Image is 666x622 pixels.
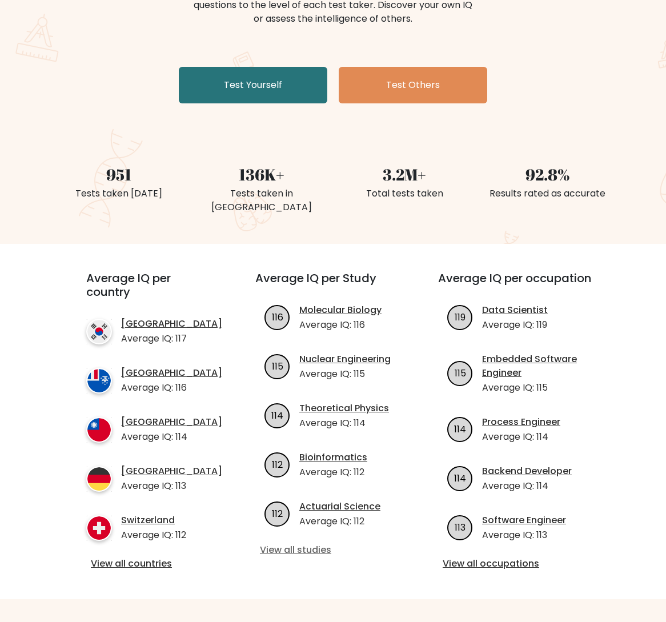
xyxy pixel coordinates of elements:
p: Average IQ: 114 [482,430,560,444]
div: 951 [54,163,183,187]
a: Backend Developer [482,464,572,478]
img: country [86,515,112,541]
div: 92.8% [483,163,612,187]
text: 115 [454,366,466,379]
img: country [86,368,112,394]
a: Software Engineer [482,513,566,527]
p: Average IQ: 114 [121,430,222,444]
p: Average IQ: 113 [482,528,566,542]
img: country [86,466,112,492]
div: Total tests taken [340,187,469,200]
text: 113 [455,520,466,533]
p: Average IQ: 112 [299,515,380,528]
div: Tests taken in [GEOGRAPHIC_DATA] [197,187,326,214]
a: Test Yourself [179,67,327,103]
text: 114 [454,471,466,484]
a: Molecular Biology [299,303,382,317]
p: Average IQ: 114 [299,416,389,430]
p: Average IQ: 117 [121,332,222,346]
p: Average IQ: 119 [482,318,548,332]
a: Theoretical Physics [299,402,389,415]
a: Actuarial Science [299,500,380,513]
text: 114 [271,408,283,422]
text: 116 [271,310,283,323]
a: Bioinformatics [299,451,367,464]
a: [GEOGRAPHIC_DATA] [121,366,222,380]
p: Average IQ: 116 [121,381,222,395]
a: Process Engineer [482,415,560,429]
h3: Average IQ per occupation [438,271,593,299]
a: Nuclear Engineering [299,352,391,366]
p: Average IQ: 114 [482,479,572,493]
text: 114 [454,422,466,435]
p: Average IQ: 113 [121,479,222,493]
text: 112 [272,507,283,520]
p: Average IQ: 112 [121,528,186,542]
p: Average IQ: 116 [299,318,382,332]
text: 119 [455,310,466,323]
a: Test Others [339,67,487,103]
a: [GEOGRAPHIC_DATA] [121,317,222,331]
p: Average IQ: 112 [299,466,367,479]
a: [GEOGRAPHIC_DATA] [121,415,222,429]
a: View all countries [91,557,210,571]
div: 136K+ [197,163,326,187]
text: 112 [272,458,283,471]
a: [GEOGRAPHIC_DATA] [121,464,222,478]
p: Average IQ: 115 [482,381,593,395]
a: View all occupations [443,557,589,571]
p: Average IQ: 115 [299,367,391,381]
a: Embedded Software Engineer [482,352,593,380]
a: Switzerland [121,513,186,527]
a: View all studies [260,543,406,557]
text: 115 [271,359,283,372]
div: 3.2M+ [340,163,469,187]
div: Tests taken [DATE] [54,187,183,200]
h3: Average IQ per Study [255,271,411,299]
div: Results rated as accurate [483,187,612,200]
img: country [86,319,112,344]
a: Data Scientist [482,303,548,317]
img: country [86,417,112,443]
h3: Average IQ per country [86,271,214,312]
